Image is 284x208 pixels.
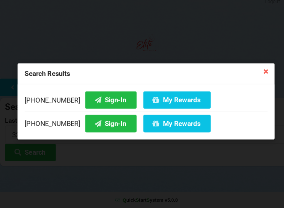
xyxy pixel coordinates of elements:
[139,117,205,134] button: My Rewards
[83,94,133,111] button: Sign-In
[24,114,260,134] div: [PHONE_NUMBER]
[83,117,133,134] button: Sign-In
[139,94,205,111] button: My Rewards
[17,67,267,88] div: Search Results
[24,94,260,114] div: [PHONE_NUMBER]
